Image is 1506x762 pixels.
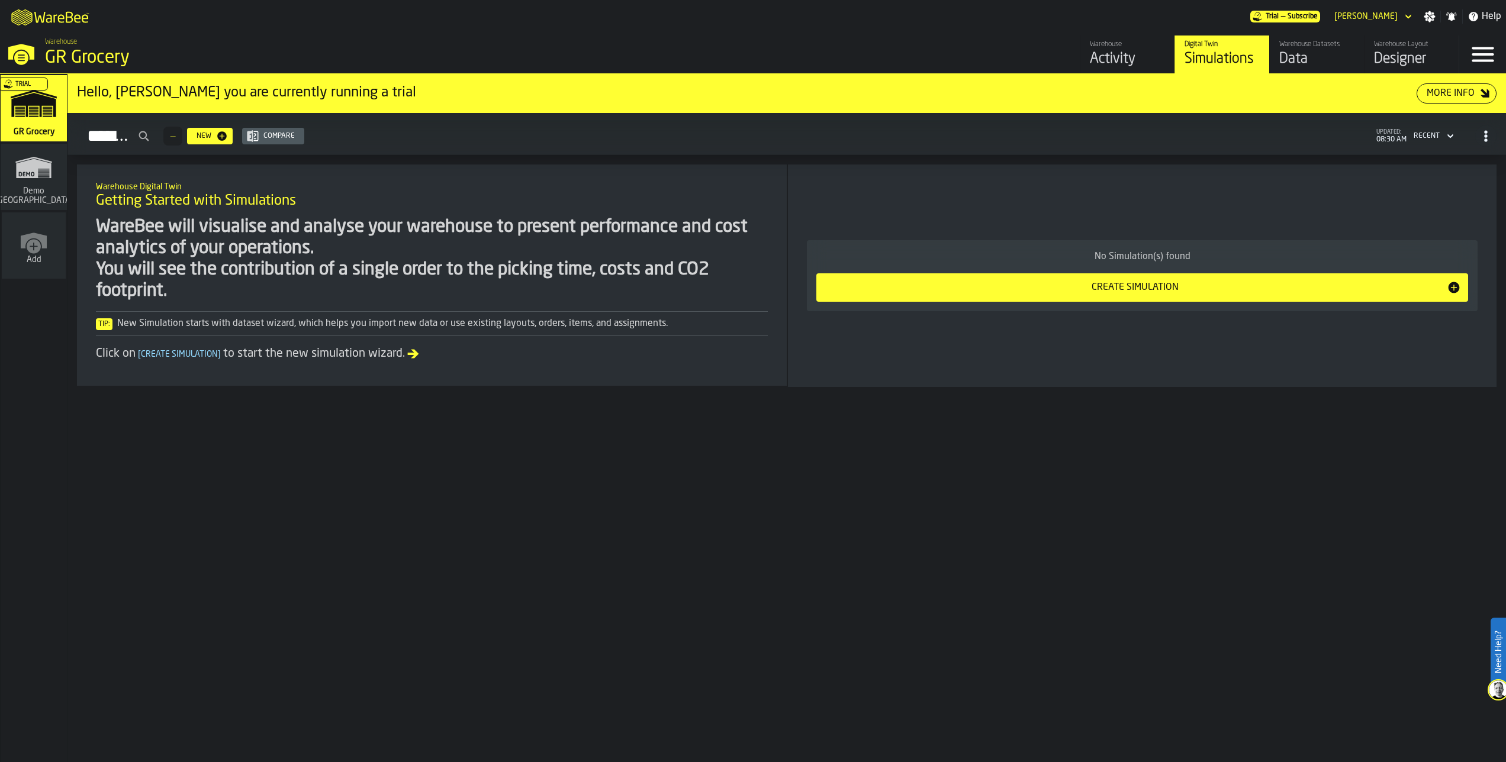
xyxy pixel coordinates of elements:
[1492,619,1505,685] label: Need Help?
[1250,11,1320,22] div: Menu Subscription
[816,273,1468,302] button: button-Create Simulation
[1330,9,1414,24] div: DropdownMenuValue-Sandhya Gopakumar
[77,164,787,386] div: ItemListCard-
[1441,11,1462,22] label: button-toggle-Notifications
[259,132,300,140] div: Compare
[170,132,175,140] span: —
[27,255,41,264] span: Add
[45,47,365,69] div: GR Grocery
[138,350,141,359] span: [
[1422,86,1479,101] div: More Info
[1,75,67,144] a: link-to-/wh/i/e451d98b-95f6-4604-91ff-c80219f9c36d/simulations
[1288,12,1318,21] span: Subscribe
[1080,35,1174,73] a: link-to-/wh/i/e451d98b-95f6-4604-91ff-c80219f9c36d/feed/
[136,350,223,359] span: Create Simulation
[1090,40,1165,49] div: Warehouse
[159,127,187,146] div: ButtonLoadMore-Load More-Prev-First-Last
[1409,129,1456,143] div: DropdownMenuValue-4
[1,144,67,212] a: link-to-/wh/i/16932755-72b9-4ea4-9c69-3f1f3a500823/simulations
[1482,9,1501,24] span: Help
[96,180,768,192] h2: Sub Title
[96,346,768,362] div: Click on to start the new simulation wizard.
[1417,83,1497,104] button: button-More Info
[67,113,1506,155] h2: button-Simulations
[1269,35,1364,73] a: link-to-/wh/i/e451d98b-95f6-4604-91ff-c80219f9c36d/data
[96,192,296,211] span: Getting Started with Simulations
[1376,135,1407,144] span: 08:30 AM
[218,350,221,359] span: ]
[1374,40,1449,49] div: Warehouse Layout
[1185,50,1260,69] div: Simulations
[1414,132,1440,140] div: DropdownMenuValue-4
[1463,9,1506,24] label: button-toggle-Help
[816,250,1468,264] div: No Simulation(s) found
[187,128,233,144] button: button-New
[45,38,77,46] span: Warehouse
[2,212,66,281] a: link-to-/wh/new
[823,280,1447,295] div: Create Simulation
[15,81,31,88] span: Trial
[1279,40,1354,49] div: Warehouse Datasets
[1174,35,1269,73] a: link-to-/wh/i/e451d98b-95f6-4604-91ff-c80219f9c36d/simulations
[77,83,1417,102] div: Hello, [PERSON_NAME] you are currently running a trial
[788,164,1497,387] div: ItemListCard-
[192,132,216,140] div: New
[1090,50,1165,69] div: Activity
[1266,12,1279,21] span: Trial
[1376,129,1407,135] span: updated:
[1185,40,1260,49] div: Digital Twin
[1334,12,1398,21] div: DropdownMenuValue-Sandhya Gopakumar
[1281,12,1285,21] span: —
[96,217,768,302] div: WareBee will visualise and analyse your warehouse to present performance and cost analytics of yo...
[1374,50,1449,69] div: Designer
[86,174,777,217] div: title-Getting Started with Simulations
[96,318,112,330] span: Tip:
[1459,35,1506,73] label: button-toggle-Menu
[1364,35,1459,73] a: link-to-/wh/i/e451d98b-95f6-4604-91ff-c80219f9c36d/designer
[96,317,768,331] div: New Simulation starts with dataset wizard, which helps you import new data or use existing layout...
[1279,50,1354,69] div: Data
[242,128,304,144] button: button-Compare
[1419,11,1440,22] label: button-toggle-Settings
[67,74,1506,113] div: ItemListCard-
[1250,11,1320,22] a: link-to-/wh/i/e451d98b-95f6-4604-91ff-c80219f9c36d/pricing/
